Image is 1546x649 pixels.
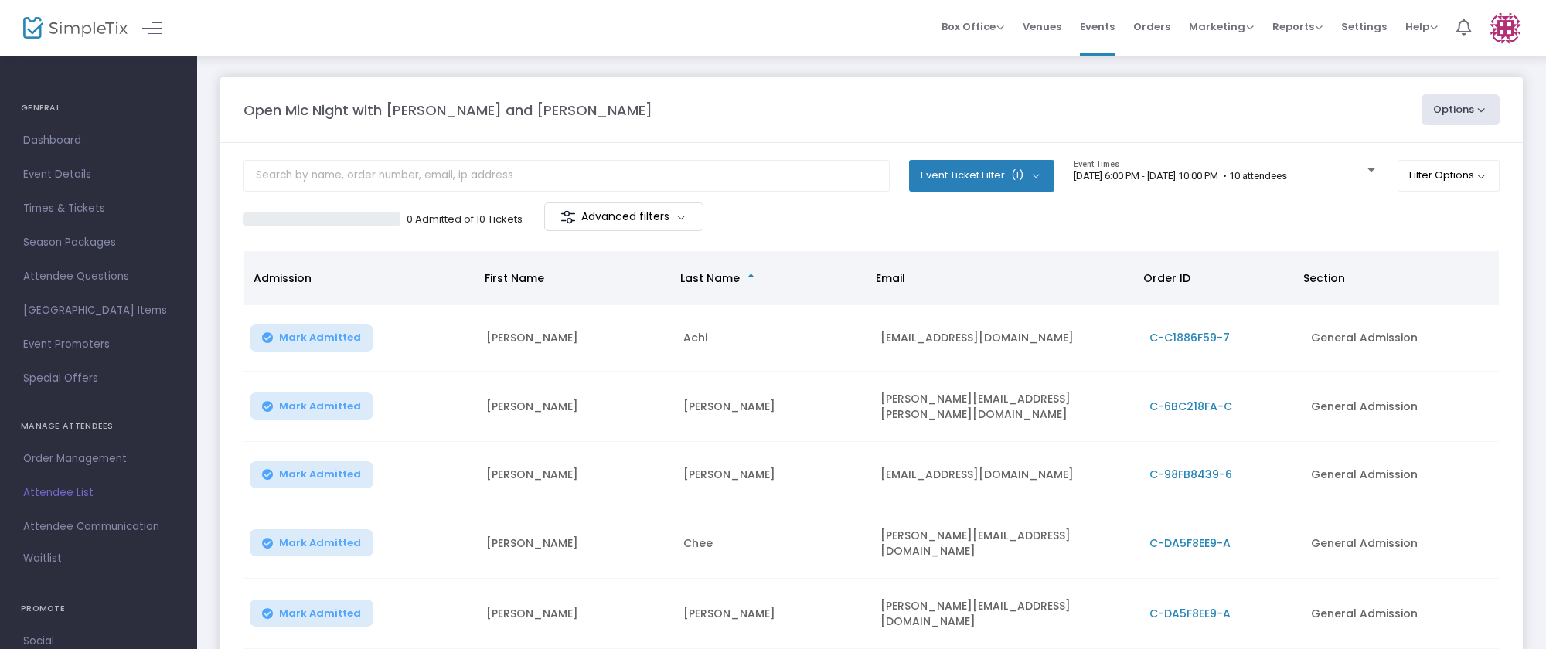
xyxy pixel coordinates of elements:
td: General Admission [1302,579,1499,649]
span: [GEOGRAPHIC_DATA] Items [23,301,174,321]
span: Mark Admitted [279,468,361,481]
span: Reports [1272,19,1323,34]
span: Section [1303,270,1345,286]
span: Event Details [23,165,174,185]
td: General Admission [1302,372,1499,442]
td: [PERSON_NAME] [477,305,674,372]
td: [EMAIL_ADDRESS][DOMAIN_NAME] [871,442,1140,508]
m-button: Advanced filters [544,202,704,231]
button: Mark Admitted [250,529,373,556]
span: Mark Admitted [279,400,361,413]
span: Mark Admitted [279,537,361,549]
span: Settings [1341,7,1387,46]
td: [PERSON_NAME][EMAIL_ADDRESS][DOMAIN_NAME] [871,579,1140,649]
span: Special Offers [23,369,174,389]
td: [PERSON_NAME][EMAIL_ADDRESS][DOMAIN_NAME] [871,508,1140,579]
span: Sortable [745,272,758,284]
span: (1) [1011,169,1023,182]
h4: PROMOTE [21,593,176,624]
span: Event Promoters [23,335,174,355]
button: Mark Admitted [250,392,373,420]
button: Mark Admitted [250,324,373,352]
span: Order Management [23,449,174,469]
span: Mark Admitted [279,607,361,620]
button: Options [1422,94,1500,125]
td: [PERSON_NAME] [477,508,674,579]
input: Search by name, order number, email, ip address [243,160,890,192]
span: Box Office [942,19,1004,34]
p: 0 Admitted of 10 Tickets [407,212,523,227]
span: C-DA5F8EE9-A [1149,606,1231,621]
span: Email [876,270,905,286]
span: Order ID [1143,270,1190,286]
td: [PERSON_NAME][EMAIL_ADDRESS][PERSON_NAME][DOMAIN_NAME] [871,372,1140,442]
td: [PERSON_NAME] [674,442,871,508]
td: Chee [674,508,871,579]
span: Mark Admitted [279,331,361,344]
button: Mark Admitted [250,461,373,488]
h4: GENERAL [21,93,176,124]
button: Filter Options [1398,160,1500,191]
span: Help [1405,19,1438,34]
td: [PERSON_NAME] [674,579,871,649]
span: Season Packages [23,233,174,253]
span: Times & Tickets [23,199,174,219]
td: General Admission [1302,442,1499,508]
button: Mark Admitted [250,600,373,627]
span: Attendee List [23,483,174,503]
span: Attendee Communication [23,517,174,537]
span: Events [1080,7,1115,46]
span: C-C1886F59-7 [1149,330,1230,345]
span: [DATE] 6:00 PM - [DATE] 10:00 PM • 10 attendees [1074,170,1287,182]
m-panel-title: Open Mic Night with [PERSON_NAME] and [PERSON_NAME] [243,100,652,121]
td: [PERSON_NAME] [477,579,674,649]
span: Admission [254,270,312,286]
span: C-6BC218FA-C [1149,399,1232,414]
td: General Admission [1302,508,1499,579]
button: Event Ticket Filter(1) [909,160,1054,191]
td: [EMAIL_ADDRESS][DOMAIN_NAME] [871,305,1140,372]
span: Marketing [1189,19,1254,34]
td: Achi [674,305,871,372]
span: Last Name [680,270,740,286]
td: [PERSON_NAME] [477,442,674,508]
span: C-98FB8439-6 [1149,467,1232,482]
td: [PERSON_NAME] [477,372,674,442]
h4: MANAGE ATTENDEES [21,411,176,442]
span: C-DA5F8EE9-A [1149,535,1231,551]
span: First Name [485,270,544,286]
img: filter [560,209,576,225]
span: Waitlist [23,551,62,566]
span: Attendee Questions [23,267,174,287]
span: Dashboard [23,131,174,151]
td: [PERSON_NAME] [674,372,871,442]
td: General Admission [1302,305,1499,372]
span: Orders [1133,7,1170,46]
span: Venues [1023,7,1061,46]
